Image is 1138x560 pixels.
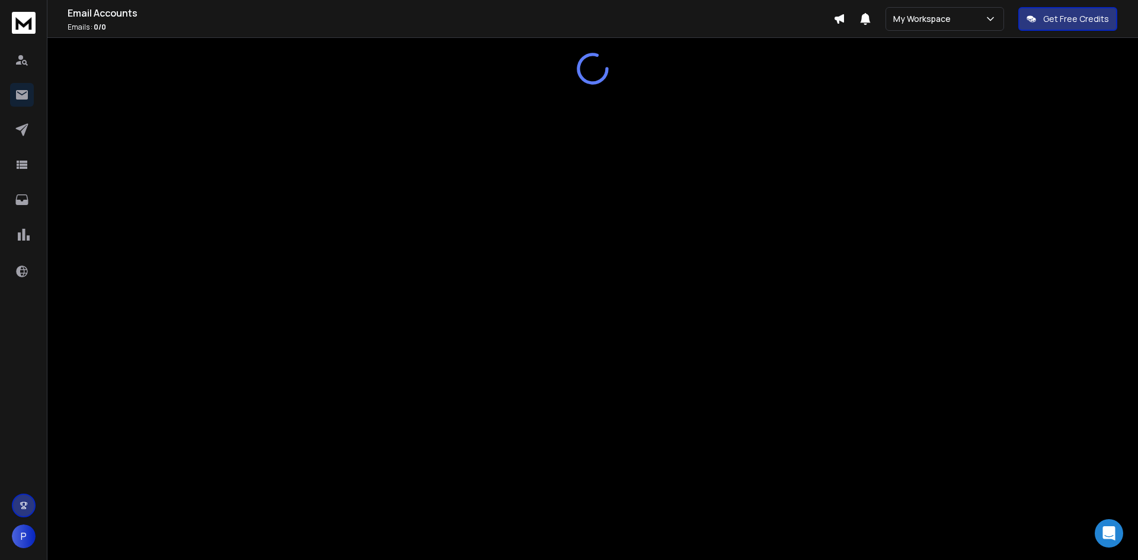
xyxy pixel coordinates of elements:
img: logo [12,12,36,34]
button: P [12,524,36,548]
span: 0 / 0 [94,22,106,32]
p: My Workspace [893,13,955,25]
div: Open Intercom Messenger [1095,519,1123,548]
button: Get Free Credits [1018,7,1117,31]
p: Emails : [68,23,833,32]
p: Get Free Credits [1043,13,1109,25]
h1: Email Accounts [68,6,833,20]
